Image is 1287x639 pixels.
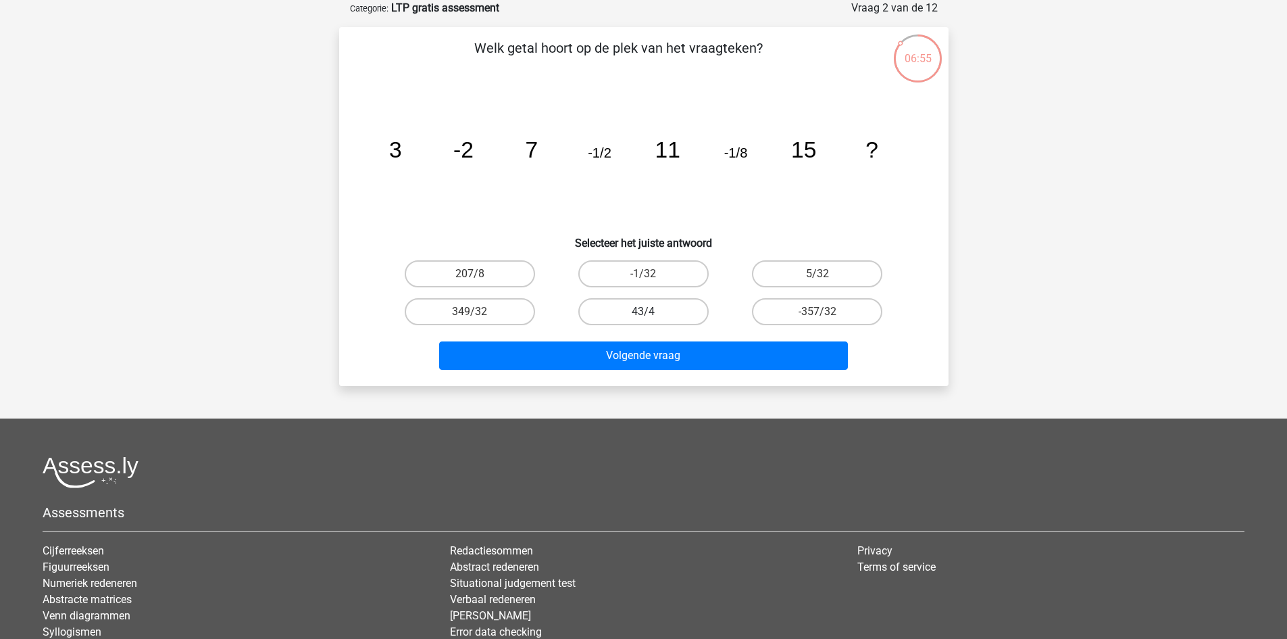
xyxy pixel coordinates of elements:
[405,298,535,325] label: 349/32
[865,137,878,162] tspan: ?
[892,33,943,67] div: 06:55
[43,456,138,488] img: Assessly logo
[450,561,539,573] a: Abstract redeneren
[391,1,499,14] strong: LTP gratis assessment
[405,260,535,287] label: 207/8
[43,504,1244,521] h5: Assessments
[450,544,533,557] a: Redactiesommen
[450,625,542,638] a: Error data checking
[791,137,816,162] tspan: 15
[752,298,882,325] label: -357/32
[588,145,611,160] tspan: -1/2
[388,137,401,162] tspan: 3
[450,609,531,622] a: [PERSON_NAME]
[361,38,876,78] p: Welk getal hoort op de plek van het vraagteken?
[43,593,132,606] a: Abstracte matrices
[453,137,474,162] tspan: -2
[43,625,101,638] a: Syllogismen
[578,260,709,287] label: -1/32
[450,593,536,606] a: Verbaal redeneren
[450,577,576,590] a: Situational judgement test
[43,544,104,557] a: Cijferreeksen
[361,226,927,250] h6: Selecteer het juiste antwoord
[43,609,130,622] a: Venn diagrammen
[439,341,848,370] button: Volgende vraag
[43,561,109,573] a: Figuurreeksen
[752,260,882,287] label: 5/32
[525,137,538,162] tspan: 7
[578,298,709,325] label: 43/4
[724,145,747,160] tspan: -1/8
[857,561,936,573] a: Terms of service
[857,544,892,557] a: Privacy
[43,577,137,590] a: Numeriek redeneren
[655,137,680,162] tspan: 11
[350,3,388,14] small: Categorie:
